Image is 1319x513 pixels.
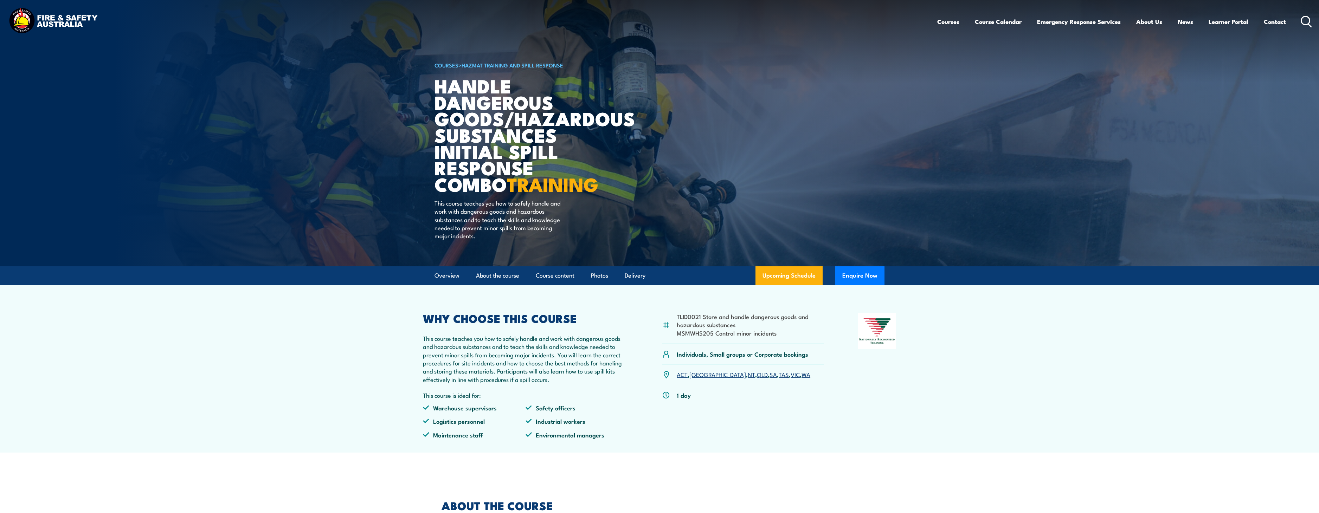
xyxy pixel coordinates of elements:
[435,61,458,69] a: COURSES
[677,370,688,378] a: ACT
[677,312,824,329] li: TLID0021 Store and handle dangerous goods and hazardous substances
[677,370,810,378] p: , , , , , , ,
[677,350,808,358] p: Individuals, Small groups or Corporate bookings
[937,12,959,31] a: Courses
[526,431,628,439] li: Environmental managers
[757,370,768,378] a: QLD
[802,370,810,378] a: WA
[435,199,563,240] p: This course teaches you how to safely handle and work with dangerous goods and hazardous substanc...
[770,370,777,378] a: SA
[442,500,627,510] h2: ABOUT THE COURSE
[755,266,823,285] a: Upcoming Schedule
[689,370,746,378] a: [GEOGRAPHIC_DATA]
[507,169,598,198] strong: TRAINING
[423,417,526,425] li: Logistics personnel
[536,266,574,285] a: Course content
[423,431,526,439] li: Maintenance staff
[748,370,755,378] a: NT
[625,266,645,285] a: Delivery
[423,391,628,399] p: This course is ideal for:
[526,404,628,412] li: Safety officers
[1264,12,1286,31] a: Contact
[423,334,628,383] p: This course teaches you how to safely handle and work with dangerous goods and hazardous substanc...
[423,404,526,412] li: Warehouse supervisors
[526,417,628,425] li: Industrial workers
[1178,12,1193,31] a: News
[423,313,628,323] h2: WHY CHOOSE THIS COURSE
[435,77,608,192] h1: Handle Dangerous Goods/Hazardous Substances Initial Spill Response Combo
[975,12,1022,31] a: Course Calendar
[858,313,896,349] img: Nationally Recognised Training logo.
[476,266,519,285] a: About the course
[835,266,884,285] button: Enquire Now
[591,266,608,285] a: Photos
[677,391,691,399] p: 1 day
[677,329,824,337] li: MSMWHS205 Control minor incidents
[1037,12,1121,31] a: Emergency Response Services
[435,266,459,285] a: Overview
[779,370,789,378] a: TAS
[462,61,563,69] a: HAZMAT Training and Spill Response
[791,370,800,378] a: VIC
[1209,12,1248,31] a: Learner Portal
[435,61,608,69] h6: >
[1136,12,1162,31] a: About Us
